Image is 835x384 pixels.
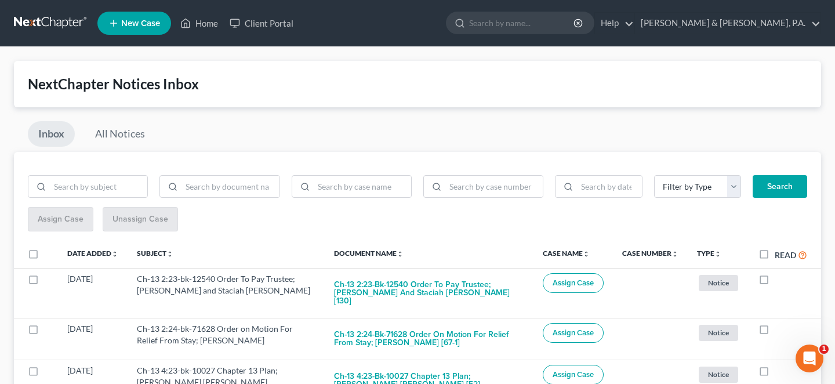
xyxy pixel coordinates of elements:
[699,367,738,382] span: Notice
[224,13,299,34] a: Client Portal
[775,249,796,261] label: Read
[58,318,128,360] td: [DATE]
[85,121,155,147] a: All Notices
[714,251,721,258] i: unfold_more
[543,323,604,343] button: Assign Case
[28,75,807,93] div: NextChapter Notices Inbox
[334,273,524,313] button: Ch-13 2:23-bk-12540 Order To Pay Trustee; [PERSON_NAME] and Staciah [PERSON_NAME] [130]
[314,176,411,198] input: Search by case name
[58,268,128,318] td: [DATE]
[819,345,829,354] span: 1
[175,13,224,34] a: Home
[334,249,404,258] a: Document Nameunfold_more
[469,12,575,34] input: Search by name...
[397,251,404,258] i: unfold_more
[595,13,634,34] a: Help
[697,323,740,342] a: Notice
[137,249,173,258] a: Subjectunfold_more
[121,19,160,28] span: New Case
[553,278,594,288] span: Assign Case
[553,328,594,338] span: Assign Case
[699,325,738,340] span: Notice
[553,370,594,379] span: Assign Case
[181,176,279,198] input: Search by document name
[128,318,325,360] td: Ch-13 2:24-bk-71628 Order on Motion For Relief From Stay; [PERSON_NAME]
[697,365,740,384] a: Notice
[334,323,524,354] button: Ch-13 2:24-bk-71628 Order on Motion For Relief From Stay; [PERSON_NAME] [67-1]
[753,175,807,198] button: Search
[635,13,821,34] a: [PERSON_NAME] & [PERSON_NAME], P.A.
[583,251,590,258] i: unfold_more
[543,273,604,293] button: Assign Case
[697,273,740,292] a: Notice
[67,249,118,258] a: Date Addedunfold_more
[111,251,118,258] i: unfold_more
[671,251,678,258] i: unfold_more
[577,176,642,198] input: Search by date
[622,249,678,258] a: Case Numberunfold_more
[128,268,325,318] td: Ch-13 2:23-bk-12540 Order To Pay Trustee; [PERSON_NAME] and Staciah [PERSON_NAME]
[796,345,823,372] iframe: Intercom live chat
[445,176,543,198] input: Search by case number
[28,121,75,147] a: Inbox
[697,249,721,258] a: Typeunfold_more
[166,251,173,258] i: unfold_more
[543,249,590,258] a: Case Nameunfold_more
[50,176,147,198] input: Search by subject
[699,275,738,291] span: Notice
